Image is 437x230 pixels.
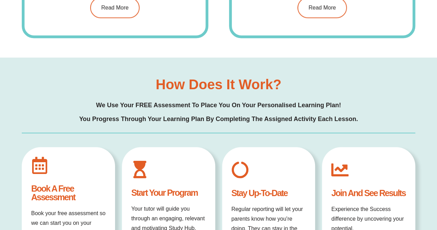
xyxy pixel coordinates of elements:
[156,77,282,91] h2: How does it work?
[131,188,206,197] h4: Start your program
[31,184,106,201] h4: Book a free assessment
[231,188,306,197] h4: Stay up-to-date
[101,5,129,10] span: Read More
[308,5,336,10] span: Read More
[322,152,437,230] iframe: Chat Widget
[79,98,358,126] h2: We use your FREE assessment to place you on your personalised learning plan! You progress through...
